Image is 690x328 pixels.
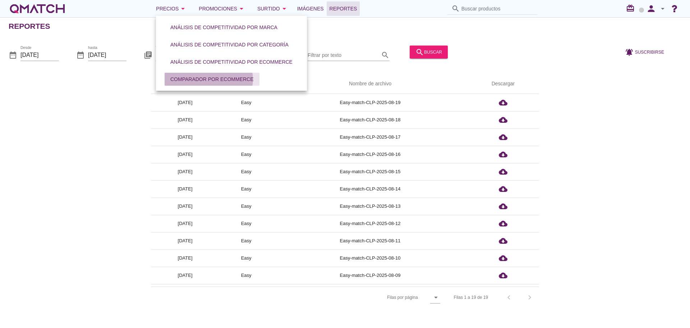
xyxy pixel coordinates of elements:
span: Suscribirse [635,49,664,55]
div: Surtido [257,4,289,13]
a: Análisis de competitividad por categoría [162,36,297,53]
button: Comparador por eCommerce [165,73,259,86]
i: cloud_download [499,185,507,193]
a: Análisis de competitividad por marca [162,19,286,36]
td: Easy-match-CLP-2025-08-10 [273,250,467,267]
a: Imágenes [294,1,327,16]
div: Precios [156,4,187,13]
i: cloud_download [499,219,507,228]
button: Análisis de competitividad por eCommerce [165,55,298,68]
i: cloud_download [499,133,507,141]
i: cloud_download [499,167,507,176]
td: Easy [219,163,273,180]
i: library_books [144,50,152,59]
td: Easy [219,198,273,215]
td: Easy-match-CLP-2025-08-14 [273,180,467,198]
td: Easy [219,284,273,301]
i: cloud_download [499,271,507,280]
th: Fecha de extracción: Sorted descending. Activate to remove sorting. [151,74,219,94]
div: Comparador por eCommerce [170,76,254,83]
td: [DATE] [151,146,219,163]
i: arrow_drop_down [658,4,667,13]
td: Easy-match-CLP-2025-08-16 [273,146,467,163]
button: Precios [150,1,193,16]
i: redeem [626,4,638,13]
td: Easy-match-CLP-2025-08-19 [273,94,467,111]
i: person [644,4,658,14]
div: Análisis de competitividad por categoría [170,41,289,49]
td: Easy [219,215,273,232]
i: date_range [9,50,17,59]
i: arrow_drop_down [237,4,246,13]
i: cloud_download [499,237,507,245]
input: Desde [20,49,59,60]
td: Easy-match-CLP-2025-08-15 [273,163,467,180]
th: Descargar: Not sorted. [467,74,539,94]
i: cloud_download [499,150,507,159]
div: Promociones [199,4,246,13]
a: white-qmatch-logo [9,1,66,16]
td: Easy-match-CLP-2025-08-17 [273,129,467,146]
span: Reportes [330,4,357,13]
button: Promociones [193,1,252,16]
td: Easy [219,111,273,129]
td: [DATE] [151,163,219,180]
i: cloud_download [499,98,507,107]
i: arrow_drop_down [179,4,187,13]
div: buscar [415,48,442,56]
td: [DATE] [151,267,219,284]
div: Filas por página [315,287,440,308]
td: Easy-match-CLP-2025-08-09 [273,267,467,284]
td: [DATE] [151,180,219,198]
i: arrow_drop_down [280,4,289,13]
td: [DATE] [151,129,219,146]
i: cloud_download [499,254,507,262]
td: Easy-match-CLP-2025-08-18 [273,111,467,129]
i: search [381,50,390,59]
th: Nombre de archivo: Not sorted. [273,74,467,94]
td: Easy [219,180,273,198]
td: Easy [219,146,273,163]
td: Easy-match-CLP-2025-08-11 [273,232,467,250]
td: Easy-match-CLP-2025-08-13 [273,198,467,215]
td: Easy-match-CLP-2025-08-08 [273,284,467,301]
button: Análisis de competitividad por marca [165,21,283,34]
button: Suscribirse [619,45,670,58]
input: hasta [88,49,126,60]
input: Filtrar por texto [308,49,379,60]
a: Reportes [327,1,360,16]
div: Análisis de competitividad por eCommerce [170,58,293,66]
a: Comparador por eCommerce [162,71,262,88]
td: [DATE] [151,250,219,267]
a: Análisis de competitividad por eCommerce [162,53,301,71]
div: Análisis de competitividad por marca [170,24,277,31]
td: Easy [219,129,273,146]
td: Easy [219,267,273,284]
td: Easy [219,250,273,267]
i: cloud_download [499,116,507,124]
input: Buscar productos [461,3,533,14]
td: Easy-match-CLP-2025-08-12 [273,215,467,232]
i: cloud_download [499,202,507,211]
button: Análisis de competitividad por categoría [165,38,294,51]
td: Easy [219,232,273,250]
i: search [415,48,424,56]
button: buscar [410,45,448,58]
td: [DATE] [151,284,219,301]
td: [DATE] [151,215,219,232]
span: Imágenes [297,4,324,13]
i: date_range [76,50,85,59]
h2: Reportes [9,21,50,32]
td: [DATE] [151,232,219,250]
td: Easy [219,94,273,111]
i: search [451,4,460,13]
td: [DATE] [151,198,219,215]
td: [DATE] [151,111,219,129]
td: [DATE] [151,94,219,111]
i: arrow_drop_down [432,293,440,302]
input: Tipo de reporte* [156,49,213,60]
button: Surtido [252,1,294,16]
i: notifications_active [625,48,635,56]
div: Filas 1 a 19 de 19 [454,294,488,301]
